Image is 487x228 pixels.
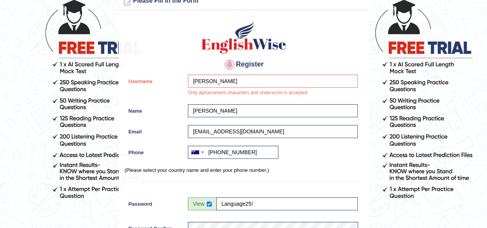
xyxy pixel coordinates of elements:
[125,125,184,135] label: Email
[188,146,278,159] input: +61 412 345 678
[125,58,363,71] h4: Register
[125,166,363,174] p: (Please select your country name and enter your phone number.)
[125,104,184,115] label: Name
[125,197,184,208] label: Password
[207,201,212,206] input: Show/Hide Password
[188,146,206,158] div: Australia: +61
[125,146,184,156] label: Phone
[200,20,288,55] img: Logo of English Wise create a new account for intelligent practice with AI
[125,75,184,85] label: Username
